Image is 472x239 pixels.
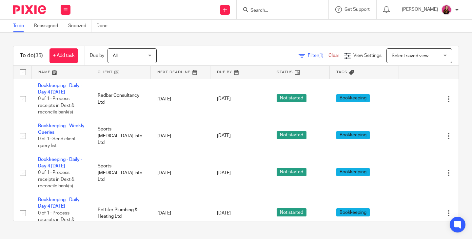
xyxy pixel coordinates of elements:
[34,53,43,58] span: (35)
[38,137,76,148] span: 0 of 1 · Send client query list
[91,153,151,193] td: Sports [MEDICAL_DATA] Info Ltd
[96,20,112,32] a: Done
[151,119,210,153] td: [DATE]
[308,53,328,58] span: Filter
[91,119,151,153] td: Sports [MEDICAL_DATA] Info Ltd
[113,54,118,58] span: All
[13,20,29,32] a: To do
[38,96,74,114] span: 0 of 1 · Process receipts in Dext & reconcile bank(s)
[13,5,46,14] img: Pixie
[38,157,82,168] a: Bookkeeping - Daily - Day 4 [DATE]
[328,53,339,58] a: Clear
[392,54,428,58] span: Select saved view
[217,97,231,101] span: [DATE]
[151,79,210,119] td: [DATE]
[336,208,370,216] span: Bookkeeping
[68,20,91,32] a: Snoozed
[151,153,210,193] td: [DATE]
[217,171,231,175] span: [DATE]
[90,52,104,59] p: Due by
[336,168,370,176] span: Bookkeeping
[20,52,43,59] h1: To do
[34,20,63,32] a: Reassigned
[277,94,306,102] span: Not started
[353,53,382,58] span: View Settings
[277,131,306,139] span: Not started
[336,94,370,102] span: Bookkeeping
[38,197,82,209] a: Bookkeeping - Daily - Day 4 [DATE]
[250,8,309,14] input: Search
[277,168,306,176] span: Not started
[38,171,74,189] span: 0 of 1 · Process receipts in Dext & reconcile bank(s)
[277,208,306,216] span: Not started
[217,134,231,138] span: [DATE]
[38,124,85,135] a: Bookkeeping - Weekly Queries
[217,211,231,215] span: [DATE]
[336,70,347,74] span: Tags
[318,53,324,58] span: (1)
[38,211,74,229] span: 0 of 1 · Process receipts in Dext & reconcile bank(s)
[91,193,151,233] td: Pettifer Plumbing & Heating Ltd
[336,131,370,139] span: Bookkeeping
[49,48,78,63] a: + Add task
[38,83,82,94] a: Bookkeeping - Daily - Day 4 [DATE]
[151,193,210,233] td: [DATE]
[441,5,452,15] img: 21.png
[344,7,370,12] span: Get Support
[402,6,438,13] p: [PERSON_NAME]
[91,79,151,119] td: Redbar Consultancy Ltd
